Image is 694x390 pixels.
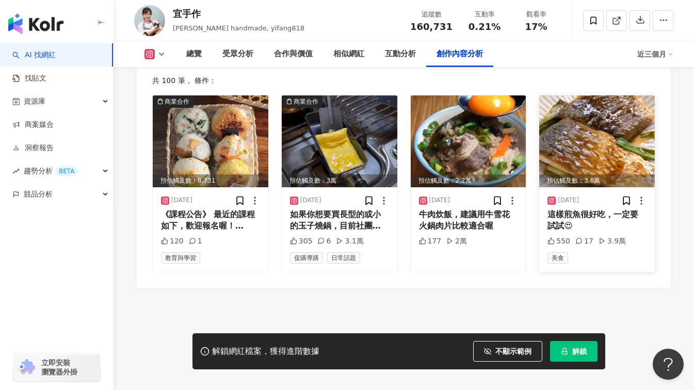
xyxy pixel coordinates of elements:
a: 商案媒合 [12,120,54,130]
div: post-image商業合作預估觸及數：8,731 [153,95,268,187]
span: 0.21% [469,22,501,32]
div: post-image商業合作預估觸及數：3萬 [282,95,397,187]
span: rise [12,168,20,175]
span: 17% [525,22,547,32]
span: 美食 [547,252,568,264]
div: [DATE] [300,196,321,205]
div: 商業合作 [165,96,189,107]
img: chrome extension [17,359,37,376]
div: post-image預估觸及數：3.6萬 [539,95,655,187]
span: 促購導購 [290,252,323,264]
span: 趨勢分析 [24,159,78,183]
div: 550 [547,236,570,247]
span: 資源庫 [24,90,45,113]
span: 教育與學習 [161,252,200,264]
span: 解鎖 [572,347,587,355]
a: 洞察報告 [12,143,54,153]
div: BETA [55,166,78,176]
div: 解鎖網紅檔案，獲得進階數據 [212,346,319,357]
div: 3.9萬 [599,236,626,247]
img: post-image [411,95,526,187]
div: [DATE] [429,196,450,205]
div: 305 [290,236,313,247]
div: 商業合作 [294,96,318,107]
img: KOL Avatar [134,5,165,36]
span: 競品分析 [24,183,53,206]
img: post-image [282,95,397,187]
div: 觀看率 [517,9,556,20]
span: 160,731 [410,21,453,32]
img: post-image [153,95,268,187]
div: 預估觸及數：3.6萬 [539,174,655,187]
div: 預估觸及數：3萬 [282,174,397,187]
div: 1 [189,236,202,247]
div: 預估觸及數：8,731 [153,174,268,187]
button: 不顯示範例 [473,341,542,362]
div: 17 [575,236,593,247]
div: 總覽 [186,48,202,60]
a: chrome extension立即安裝 瀏覽器外掛 [13,353,100,381]
div: 2萬 [446,236,467,247]
img: logo [8,13,63,34]
span: lock [561,348,568,355]
div: 相似網紅 [333,48,364,60]
div: 創作內容分析 [437,48,483,60]
div: 這樣煎魚很好吃，一定要試試😍 [547,209,647,232]
div: 互動率 [465,9,504,20]
span: 日常話題 [327,252,360,264]
div: 預估觸及數：2.2萬 [411,174,526,187]
div: 177 [419,236,442,247]
div: 追蹤數 [410,9,453,20]
span: [PERSON_NAME] handmade, yifang818 [173,24,304,32]
span: 立即安裝 瀏覽器外掛 [41,358,77,377]
div: 近三個月 [637,46,673,62]
div: [DATE] [558,196,579,205]
span: 不顯示範例 [495,347,531,355]
div: 《課程公告》 最近的課程如下，歡迎報名喔！ 9/2(二)10:30~14:00 [DATE](六)10:30~14:00 ✅冷便當專修班 👉 [URL][DOMAIN_NAME] 9/9(二)1... [161,209,260,232]
div: 6 [317,236,331,247]
div: 共 100 筆 ， 條件： [152,76,655,85]
div: 如果你想要買長型的或小的玉子燒鍋，目前社團正在團購中，可以加入臉書社團「一起團宜好物」選購，不過數量不多，請把握時間下單喔 [290,209,389,232]
a: searchAI 找網紅 [12,50,56,60]
div: 合作與價值 [274,48,313,60]
div: 互動分析 [385,48,416,60]
div: 受眾分析 [222,48,253,60]
button: 解鎖 [550,341,598,362]
img: post-image [539,95,655,187]
div: 牛肉炊飯，建議用牛雪花火鍋肉片比較適合喔 [419,209,518,232]
div: post-image預估觸及數：2.2萬 [411,95,526,187]
a: 找貼文 [12,73,46,84]
div: [DATE] [171,196,192,205]
div: 3.1萬 [336,236,363,247]
div: 120 [161,236,184,247]
div: 宜手作 [173,7,304,20]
